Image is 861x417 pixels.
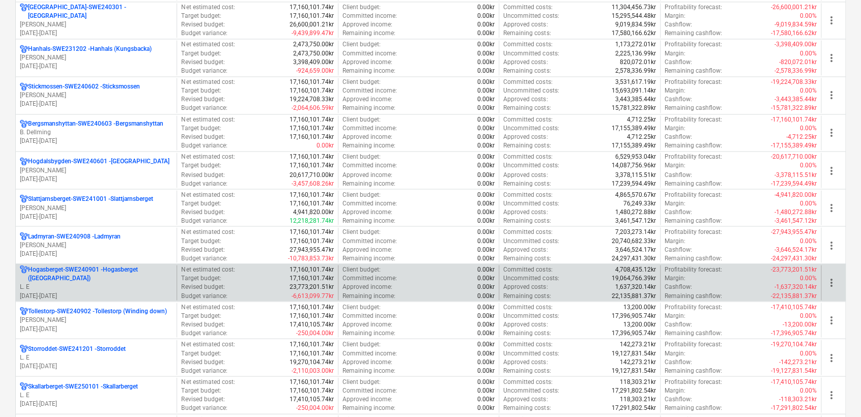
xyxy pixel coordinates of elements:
p: 0.00% [800,49,817,58]
p: 17,160,101.74kr [290,199,334,207]
p: 820,072.01kr [620,58,656,67]
p: Revised budget : [181,245,224,254]
p: Uncommitted costs : [503,236,559,245]
p: 0.00% [800,199,817,207]
p: 0.00kr [477,207,495,216]
p: [PERSON_NAME] [20,203,173,212]
p: 17,160,101.74kr [290,227,334,236]
p: Margin : [665,86,685,95]
p: 2,473,750.00kr [293,49,334,58]
p: L. E [20,353,173,362]
p: 17,160,101.74kr [290,86,334,95]
p: Budget variance : [181,254,227,262]
p: Budget variance : [181,179,227,188]
div: Slattjarnsberget-SWE241001 -Slattjarnsberget[PERSON_NAME][DATE]-[DATE] [20,194,173,220]
span: more_vert [825,314,838,326]
p: [DATE] - [DATE] [20,29,173,38]
span: more_vert [825,239,838,251]
p: 0.00kr [477,236,495,245]
p: 19,224,708.33kr [290,95,334,104]
p: 17,160,101.74kr [290,274,334,282]
p: Committed costs : [503,115,552,124]
p: Hogdalsbygden-SWE240601 - [GEOGRAPHIC_DATA] [28,157,169,166]
p: 20,740,682.33kr [612,236,656,245]
p: Cashflow : [665,20,692,29]
p: [DATE] - [DATE] [20,174,173,183]
p: 4,865,570.67kr [615,190,656,199]
p: Remaining cashflow : [665,179,722,188]
span: more_vert [825,164,838,176]
p: [PERSON_NAME] [20,53,173,62]
p: 0.00kr [477,40,495,49]
p: [GEOGRAPHIC_DATA]-SWE240301 - [GEOGRAPHIC_DATA] [28,3,173,20]
p: Committed income : [342,161,397,170]
p: -17,155,389.49kr [771,141,817,150]
p: Remaining cashflow : [665,254,722,262]
p: Remaining income : [342,179,395,188]
p: Remaining cashflow : [665,29,722,38]
p: Cashflow : [665,245,692,254]
p: 17,155,389.49kr [612,141,656,150]
p: -3,378,115.51kr [774,170,817,179]
p: Profitability forecast : [665,78,722,86]
p: 0.00kr [477,20,495,29]
p: 0.00% [800,236,817,245]
p: -2,578,336.99kr [774,67,817,75]
p: 0.00kr [477,265,495,274]
p: 0.00% [800,86,817,95]
p: Client budget : [342,227,381,236]
p: Committed costs : [503,3,552,12]
p: 76,249.33kr [623,199,656,207]
p: Committed costs : [503,190,552,199]
p: 0.00kr [477,179,495,188]
p: 26,600,001.21kr [290,20,334,29]
p: Committed costs : [503,265,552,274]
p: Net estimated cost : [181,265,235,274]
p: 3,398,409.00kr [293,58,334,67]
p: 17,160,101.74kr [290,12,334,20]
p: 17,580,166.62kr [612,29,656,38]
p: -15,781,322.89kr [771,104,817,112]
div: Project has multi currencies enabled [20,265,28,282]
p: [PERSON_NAME] [20,91,173,100]
p: 20,617,710.00kr [290,170,334,179]
p: Uncommitted costs : [503,161,559,170]
p: -17,580,166.62kr [771,29,817,38]
p: Stickmossen-SWE240602 - Sticksmossen [28,82,140,91]
p: Target budget : [181,12,221,20]
div: Ladmyran-SWE240908 -Ladmyran[PERSON_NAME][DATE]-[DATE] [20,232,173,258]
p: Margin : [665,161,685,170]
p: Target budget : [181,86,221,95]
p: Margin : [665,49,685,58]
p: Committed income : [342,12,397,20]
span: more_vert [825,14,838,26]
p: [DATE] - [DATE] [20,362,173,370]
div: [GEOGRAPHIC_DATA]-SWE240301 -[GEOGRAPHIC_DATA][PERSON_NAME][DATE]-[DATE] [20,3,173,38]
p: 24,297,431.30kr [612,254,656,262]
span: more_vert [825,127,838,139]
p: Slattjarnsberget-SWE241001 - Slattjarnsberget [28,194,153,203]
p: 0.00kr [477,216,495,225]
p: Budget variance : [181,141,227,150]
p: Margin : [665,12,685,20]
p: Approved costs : [503,95,548,104]
p: Tollestorp-SWE240902 - Tollestorp (Winding down) [28,307,167,315]
p: 0.00% [800,12,817,20]
p: 17,160,101.74kr [290,161,334,170]
iframe: Chat Widget [810,368,861,417]
p: Budget variance : [181,104,227,112]
p: -1,480,272.88kr [774,207,817,216]
p: Revised budget : [181,20,224,29]
div: Project has multi currencies enabled [20,382,28,391]
p: 1,480,272.88kr [615,207,656,216]
p: 14,087,756.96kr [612,161,656,170]
p: Client budget : [342,78,381,86]
p: 0.00kr [477,141,495,150]
span: more_vert [825,52,838,64]
p: -3,443,385.44kr [774,95,817,104]
p: Remaining costs : [503,216,551,225]
p: Remaining income : [342,29,395,38]
p: Net estimated cost : [181,3,235,12]
p: Skallarberget-SWE250101 - Skallarberget [28,382,138,391]
p: -3,457,608.26kr [292,179,334,188]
